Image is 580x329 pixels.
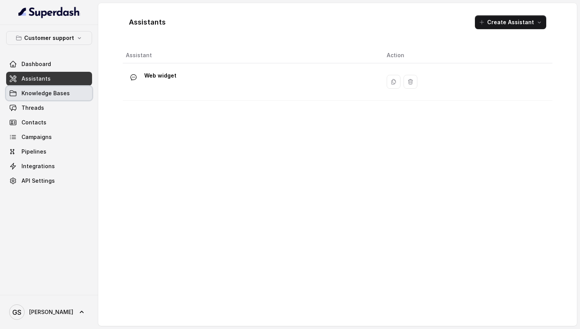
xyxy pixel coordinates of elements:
a: API Settings [6,174,92,188]
button: Create Assistant [475,15,546,29]
text: GS [12,308,21,316]
th: Assistant [123,48,381,63]
span: API Settings [21,177,55,185]
img: light.svg [18,6,80,18]
a: Threads [6,101,92,115]
span: Dashboard [21,60,51,68]
span: Threads [21,104,44,112]
a: Campaigns [6,130,92,144]
th: Action [381,48,552,63]
span: Integrations [21,162,55,170]
span: Pipelines [21,148,46,155]
button: Customer support [6,31,92,45]
span: Assistants [21,75,51,83]
a: Contacts [6,116,92,129]
p: Customer support [24,33,74,43]
p: Web widget [144,69,176,82]
a: Dashboard [6,57,92,71]
a: [PERSON_NAME] [6,301,92,323]
span: Contacts [21,119,46,126]
span: [PERSON_NAME] [29,308,73,316]
a: Knowledge Bases [6,86,92,100]
a: Assistants [6,72,92,86]
span: Knowledge Bases [21,89,70,97]
a: Pipelines [6,145,92,159]
h1: Assistants [129,16,166,28]
a: Integrations [6,159,92,173]
span: Campaigns [21,133,52,141]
